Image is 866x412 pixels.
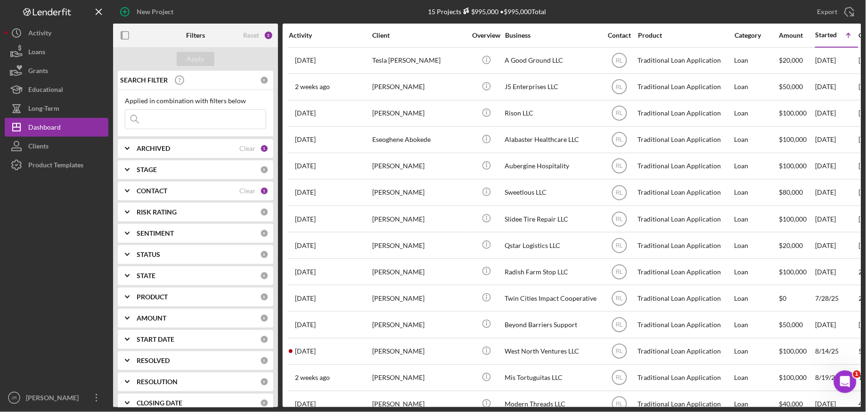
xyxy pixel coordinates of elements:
[137,208,177,216] b: RISK RATING
[5,24,108,42] a: Activity
[372,127,466,152] div: Eseoghene Abokede
[779,109,807,117] span: $100,000
[372,74,466,99] div: [PERSON_NAME]
[779,268,807,276] span: $100,000
[28,80,63,101] div: Educational
[816,180,858,205] div: [DATE]
[24,388,85,410] div: [PERSON_NAME]
[505,154,599,179] div: Aubergine Hospitality
[505,74,599,99] div: J5 Enterprises LLC
[735,48,778,73] div: Loan
[264,31,273,40] div: 2
[816,259,858,284] div: [DATE]
[505,312,599,337] div: Beyond Barriers Support
[816,365,858,390] div: 8/19/25
[239,145,255,152] div: Clear
[779,215,807,223] span: $100,000
[28,137,49,158] div: Clients
[735,101,778,126] div: Loan
[816,206,858,231] div: [DATE]
[372,312,466,337] div: [PERSON_NAME]
[638,127,732,152] div: Traditional Loan Application
[260,229,269,238] div: 0
[260,250,269,259] div: 0
[616,58,623,64] text: RL
[5,388,108,407] button: JR[PERSON_NAME]
[616,84,623,91] text: RL
[638,233,732,258] div: Traditional Loan Application
[295,295,316,302] time: 2025-08-20 16:25
[5,137,108,156] button: Clients
[295,321,316,329] time: 2025-08-18 23:36
[295,215,316,223] time: 2025-09-16 13:58
[372,286,466,311] div: [PERSON_NAME]
[260,208,269,216] div: 0
[616,295,623,302] text: RL
[295,242,316,249] time: 2025-08-07 16:22
[28,24,51,45] div: Activity
[616,269,623,275] text: RL
[816,339,858,364] div: 8/14/25
[816,286,858,311] div: 7/28/25
[616,322,623,329] text: RL
[137,230,174,237] b: SENTIMENT
[28,156,83,177] div: Product Templates
[779,162,807,170] span: $100,000
[5,156,108,174] a: Product Templates
[735,312,778,337] div: Loan
[260,314,269,322] div: 0
[616,110,623,117] text: RL
[186,32,205,39] b: Filters
[816,74,858,99] div: [DATE]
[834,371,857,393] iframe: Intercom live chat
[5,99,108,118] button: Long-Term
[137,145,170,152] b: ARCHIVED
[638,48,732,73] div: Traditional Loan Application
[239,187,255,195] div: Clear
[260,356,269,365] div: 0
[295,347,316,355] time: 2025-09-19 17:15
[469,32,504,39] div: Overview
[28,99,59,120] div: Long-Term
[616,137,623,143] text: RL
[638,32,732,39] div: Product
[816,101,858,126] div: [DATE]
[505,101,599,126] div: Rison LLC
[779,321,803,329] span: $50,000
[260,293,269,301] div: 0
[505,180,599,205] div: Sweetlous LLC
[808,2,861,21] button: Export
[779,347,807,355] span: $100,000
[5,118,108,137] button: Dashboard
[735,206,778,231] div: Loan
[853,371,861,378] span: 1
[28,42,45,64] div: Loans
[372,101,466,126] div: [PERSON_NAME]
[120,76,168,84] b: SEARCH FILTER
[260,272,269,280] div: 0
[616,242,623,249] text: RL
[638,74,732,99] div: Traditional Loan Application
[137,399,182,407] b: CLOSING DATE
[11,396,17,401] text: JR
[616,163,623,170] text: RL
[735,154,778,179] div: Loan
[5,80,108,99] button: Educational
[295,57,316,64] time: 2025-07-09 19:24
[295,400,316,408] time: 2025-09-14 19:19
[260,187,269,195] div: 1
[779,32,815,39] div: Amount
[779,74,815,99] div: $50,000
[372,154,466,179] div: [PERSON_NAME]
[817,2,838,21] div: Export
[295,268,316,276] time: 2025-08-27 13:50
[260,165,269,174] div: 0
[638,180,732,205] div: Traditional Loan Application
[505,206,599,231] div: Slidee Tire Repair LLC
[779,188,803,196] span: $80,000
[5,42,108,61] a: Loans
[505,233,599,258] div: Qstar Logistics LLC
[779,400,803,408] span: $40,000
[638,365,732,390] div: Traditional Loan Application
